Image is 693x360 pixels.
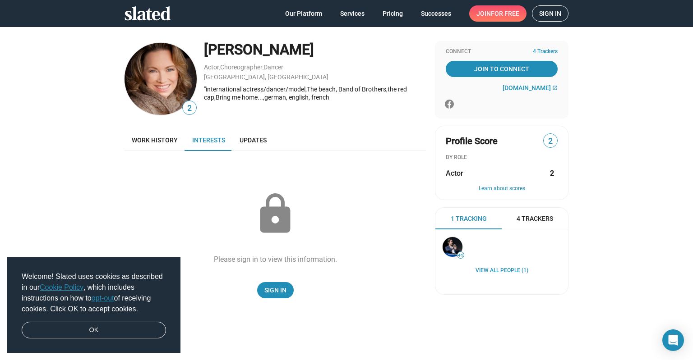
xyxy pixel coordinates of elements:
mat-icon: open_in_new [552,85,558,91]
img: Stephan Paternot [443,237,462,257]
mat-icon: lock [253,191,298,237]
span: Work history [132,137,178,144]
span: 4 Trackers [517,214,553,223]
span: Join To Connect [448,61,556,77]
span: 1 Tracking [451,214,487,223]
span: Our Platform [285,5,322,22]
span: Services [340,5,365,22]
a: Sign in [532,5,568,22]
span: Sign in [539,6,561,21]
a: Dancer [263,64,283,71]
div: Connect [446,48,558,55]
span: 2 [544,135,557,147]
span: , [263,65,263,70]
a: Joinfor free [469,5,527,22]
a: Successes [414,5,458,22]
div: Please sign in to view this information. [214,255,337,264]
a: dismiss cookie message [22,322,166,339]
div: [PERSON_NAME] [204,40,426,59]
a: Choreographer [220,64,263,71]
span: Successes [421,5,451,22]
a: Our Platform [278,5,329,22]
span: Pricing [383,5,403,22]
a: View all People (1) [476,267,528,274]
span: 41 [457,253,464,258]
a: Interests [185,129,232,151]
button: Learn about scores [446,185,558,192]
span: Profile Score [446,135,498,147]
span: Interests [192,137,225,144]
span: Welcome! Slated uses cookies as described in our , which includes instructions on how to of recei... [22,271,166,314]
a: Actor [204,64,219,71]
a: Sign In [257,282,294,298]
span: 2 [183,102,196,114]
a: [GEOGRAPHIC_DATA], [GEOGRAPHIC_DATA] [204,73,328,81]
a: Services [333,5,372,22]
span: [DOMAIN_NAME] [503,84,551,91]
span: Sign In [264,282,286,298]
span: , [219,65,220,70]
span: Join [476,5,519,22]
div: cookieconsent [7,257,180,353]
a: Pricing [375,5,410,22]
a: [DOMAIN_NAME] [503,84,558,91]
div: Open Intercom Messenger [662,329,684,351]
a: Updates [232,129,274,151]
span: 4 Trackers [533,48,558,55]
span: for free [491,5,519,22]
a: Cookie Policy [40,283,83,291]
strong: 2 [550,169,554,178]
div: BY ROLE [446,154,558,161]
a: Work history [125,129,185,151]
span: Actor [446,169,463,178]
div: "international actress/dancer/model,The beach, Band of Brothers,the red cap,Bring me home...,germ... [204,85,426,102]
span: Updates [240,137,267,144]
a: Join To Connect [446,61,558,77]
img: Isabella Seibert-Leihener [125,43,197,115]
a: opt-out [92,294,114,302]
